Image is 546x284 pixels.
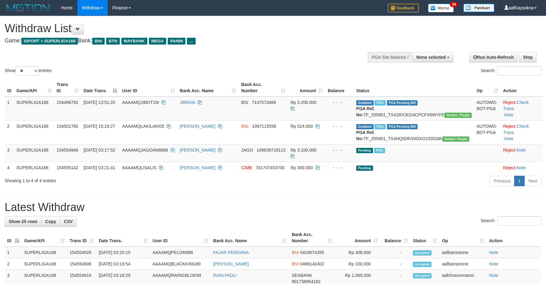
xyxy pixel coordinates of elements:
[213,250,249,255] a: FAJAR PERDANA
[413,250,431,256] span: Accepted
[375,124,385,129] span: Marked by aafsoycanthlai
[474,120,501,144] td: AUTOWD-BOT-PGA
[9,219,37,224] span: Show 25 rows
[413,273,431,278] span: Accepted
[67,229,96,247] th: Trans ID: activate to sort column ascending
[5,144,14,162] td: 3
[356,106,375,117] b: PGA Ref. No:
[387,124,418,129] span: PGA Pending
[180,165,215,170] a: [PERSON_NAME]
[57,148,78,153] span: 154554946
[300,250,324,255] span: Copy 0418074355 to clipboard
[288,79,325,97] th: Amount: activate to sort column ascending
[517,165,526,170] a: Note
[444,113,471,118] span: Vendor URL: https://trx4.1velocity.biz
[241,148,253,153] span: JAGO
[489,261,498,266] a: Note
[122,124,164,129] span: AAAAMQLAKILAKI05
[45,219,56,224] span: Copy
[122,100,159,105] span: AAAAMQJIBOT1M
[500,120,543,144] td: · ·
[440,247,487,258] td: aafbansomne
[292,261,299,266] span: BNI
[57,165,78,170] span: 154555142
[292,273,312,278] span: SEABANK
[122,165,156,170] span: AAAAMQLISALIS
[335,258,380,270] td: Rp 100,000
[442,136,469,142] span: Vendor URL: https://trx4.1velocity.biz
[290,165,313,170] span: Rp 300.000
[300,261,324,266] span: Copy 0466140302 to clipboard
[500,97,543,121] td: · ·
[5,3,52,12] img: MOTION_logo.png
[354,120,474,144] td: TF_250901_TX4HQID8V045XO15DG6K
[503,124,515,129] a: Reject
[180,148,215,153] a: [PERSON_NAME]
[241,165,252,170] span: CIMB
[96,247,150,258] td: [DATE] 03:20:15
[84,148,115,153] span: [DATE] 03:17:52
[64,219,73,224] span: CSV
[5,247,22,258] td: 1
[489,273,498,278] a: Note
[356,166,373,171] span: Pending
[213,273,237,278] a: RIAN PADLI
[96,258,150,270] td: [DATE] 03:19:54
[241,124,248,129] span: BNI
[335,229,380,247] th: Amount: activate to sort column ascending
[354,97,474,121] td: TF_250901_TX41RX3O24CPCFX6WYFE
[54,79,81,97] th: Trans ID: activate to sort column ascending
[474,79,501,97] th: Op: activate to sort column ascending
[256,165,284,170] span: Copy 761707453700 to clipboard
[524,176,541,186] a: Next
[500,79,543,97] th: Action
[60,216,77,227] a: CSV
[5,162,14,173] td: 4
[474,97,501,121] td: AUTOWD-BOT-PGA
[5,216,41,227] a: Show 25 rows
[92,38,104,45] span: BNI
[67,247,96,258] td: 154554928
[177,79,239,97] th: Bank Acc. Name: activate to sort column ascending
[497,66,541,75] input: Search:
[356,130,375,141] b: PGA Ref. No:
[84,165,115,170] span: [DATE] 03:21:41
[252,100,276,105] span: Copy 7147573469 to clipboard
[122,148,168,153] span: AAAAMQJAGOAN6666
[503,124,529,135] a: Check Trans
[41,216,60,227] a: Copy
[5,22,358,35] h1: Withdraw List
[5,79,14,97] th: ID
[428,4,454,12] img: Button%20Memo.svg
[356,100,374,105] span: Grabbed
[517,148,526,153] a: Note
[5,38,358,44] h4: Game: Bank:
[356,148,373,153] span: Pending
[22,247,67,258] td: SUPERLIGA168
[5,120,14,144] td: 2
[504,136,513,141] a: Note
[67,258,96,270] td: 154554906
[500,144,543,162] td: ·
[481,216,541,226] label: Search:
[180,100,195,105] a: JIBRAN
[388,4,419,12] img: Feedback.jpg
[168,38,185,45] span: PANIN
[292,250,299,255] span: BNI
[22,229,67,247] th: Game/API: activate to sort column ascending
[500,162,543,173] td: ·
[5,97,14,121] td: 1
[519,52,537,62] a: Stop
[380,229,410,247] th: Balance: activate to sort column ascending
[150,229,211,247] th: User ID: activate to sort column ascending
[354,79,474,97] th: Status
[14,120,54,144] td: SUPERLIGA168
[14,79,54,97] th: Game/API: activate to sort column ascending
[387,100,418,105] span: PGA Pending
[497,216,541,226] input: Search:
[481,66,541,75] label: Search:
[5,229,22,247] th: ID: activate to sort column descending
[187,38,195,45] span: ...
[289,229,335,247] th: Bank Acc. Number: activate to sort column ascending
[14,97,54,121] td: SUPERLIGA168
